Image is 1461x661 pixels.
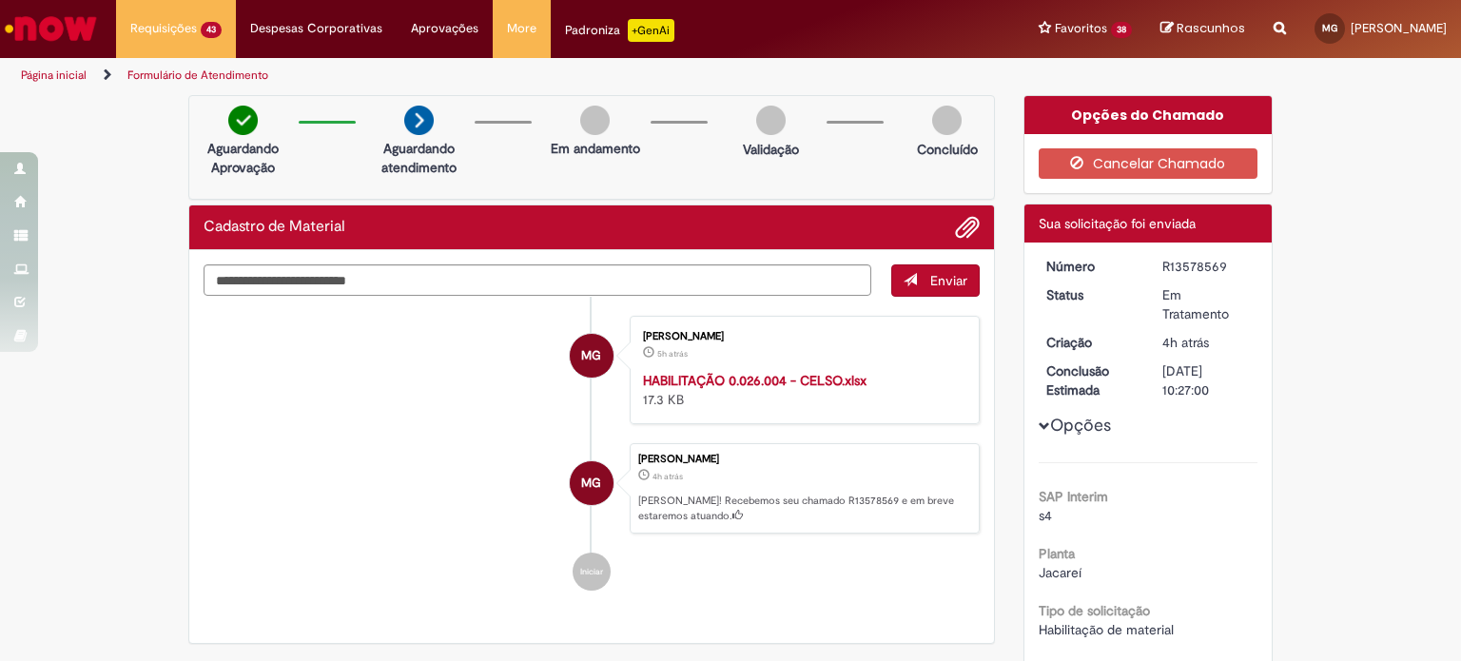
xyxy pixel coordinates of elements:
a: Página inicial [21,68,87,83]
p: +GenAi [628,19,674,42]
span: Jacareí [1039,564,1081,581]
span: Requisições [130,19,197,38]
time: 29/09/2025 17:26:53 [653,471,683,482]
span: [PERSON_NAME] [1351,20,1447,36]
time: 29/09/2025 17:26:53 [1162,334,1209,351]
span: MG [581,460,601,506]
span: Enviar [930,272,967,289]
p: [PERSON_NAME]! Recebemos seu chamado R13578569 e em breve estaremos atuando. [638,494,969,523]
b: SAP Interim [1039,488,1108,505]
span: More [507,19,536,38]
div: Opções do Chamado [1024,96,1273,134]
span: Rascunhos [1177,19,1245,37]
span: s4 [1039,507,1052,524]
img: img-circle-grey.png [580,106,610,135]
p: Validação [743,140,799,159]
dt: Conclusão Estimada [1032,361,1149,399]
span: 4h atrás [653,471,683,482]
button: Cancelar Chamado [1039,148,1258,179]
b: Planta [1039,545,1075,562]
b: Tipo de solicitação [1039,602,1150,619]
div: Maria Helena Soares GonÇalves [570,461,614,505]
img: img-circle-grey.png [932,106,962,135]
img: ServiceNow [2,10,100,48]
p: Aguardando atendimento [373,139,465,177]
div: 29/09/2025 17:26:53 [1162,333,1251,352]
ul: Histórico de tíquete [204,297,980,611]
time: 29/09/2025 17:26:45 [657,348,688,360]
p: Concluído [917,140,978,159]
textarea: Digite sua mensagem aqui... [204,264,871,297]
span: Habilitação de material [1039,621,1174,638]
img: arrow-next.png [404,106,434,135]
div: 17.3 KB [643,371,960,409]
div: [PERSON_NAME] [638,454,969,465]
li: Maria Helena Soares GonÇalves [204,443,980,535]
button: Enviar [891,264,980,297]
div: R13578569 [1162,257,1251,276]
button: Adicionar anexos [955,215,980,240]
span: 43 [201,22,222,38]
span: Aprovações [411,19,478,38]
span: MG [1322,22,1337,34]
ul: Trilhas de página [14,58,960,93]
span: Despesas Corporativas [250,19,382,38]
span: Sua solicitação foi enviada [1039,215,1196,232]
img: img-circle-grey.png [756,106,786,135]
div: Em Tratamento [1162,285,1251,323]
span: 4h atrás [1162,334,1209,351]
div: Padroniza [565,19,674,42]
dt: Status [1032,285,1149,304]
span: 38 [1111,22,1132,38]
img: check-circle-green.png [228,106,258,135]
h2: Cadastro de Material Histórico de tíquete [204,219,345,236]
div: Maria Helena Soares GonÇalves [570,334,614,378]
span: Favoritos [1055,19,1107,38]
p: Em andamento [551,139,640,158]
a: Formulário de Atendimento [127,68,268,83]
a: HABILITAÇÃO 0.026.004 - CELSO.xlsx [643,372,867,389]
dt: Número [1032,257,1149,276]
div: [DATE] 10:27:00 [1162,361,1251,399]
span: 5h atrás [657,348,688,360]
a: Rascunhos [1160,20,1245,38]
div: [PERSON_NAME] [643,331,960,342]
dt: Criação [1032,333,1149,352]
span: MG [581,333,601,379]
p: Aguardando Aprovação [197,139,289,177]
